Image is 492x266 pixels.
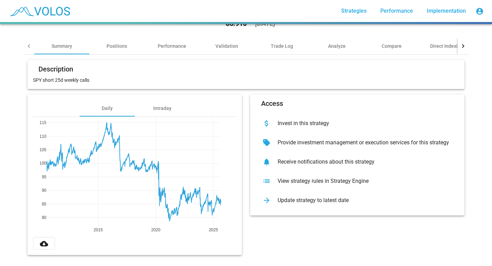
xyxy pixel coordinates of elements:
[261,195,272,206] mat-icon: arrow_forward
[52,43,72,49] div: Summary
[261,156,272,167] mat-icon: notifications
[476,7,484,15] mat-icon: account_circle
[261,118,272,129] mat-icon: attach_money
[158,43,186,49] div: Performance
[375,5,418,17] a: Performance
[272,120,454,127] div: Invest in this strategy
[226,20,247,27] div: 85.910
[256,133,459,152] button: Provide investment management or execution services for this strategy
[272,178,454,185] div: View strategy rules in Strategy Engine
[427,8,466,14] span: Implementation
[256,114,459,133] button: Invest in this strategy
[23,55,469,261] summary: DescriptionSPY short 25d weekly callsDailyIntradayAccessInvest in this strategyProvide investment...
[261,137,272,148] mat-icon: sell
[107,43,127,49] div: Positions
[153,105,171,112] div: Intraday
[255,20,275,27] div: [DATE]
[33,77,459,84] p: SPY short 25d weekly calls
[5,2,74,20] img: blue_transparent.png
[328,43,346,49] div: Analyze
[256,191,459,210] button: Update strategy to latest date
[271,43,293,49] div: Trade Log
[272,139,454,146] div: Provide investment management or execution services for this strategy
[272,158,454,165] div: Receive notifications about this strategy
[336,5,372,17] a: Strategies
[40,240,48,248] mat-icon: cloud_download
[341,8,367,14] span: Strategies
[272,197,454,204] div: Update strategy to latest date
[102,105,113,112] div: Daily
[430,43,463,49] div: Direct Indexing
[256,171,459,191] button: View strategy rules in Strategy Engine
[380,8,413,14] span: Performance
[261,100,283,107] mat-card-title: Access
[261,176,272,187] mat-icon: list
[256,152,459,171] button: Receive notifications about this strategy
[382,43,402,49] div: Compare
[421,5,471,17] a: Implementation
[38,66,73,73] mat-card-title: Description
[215,43,238,49] div: Validation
